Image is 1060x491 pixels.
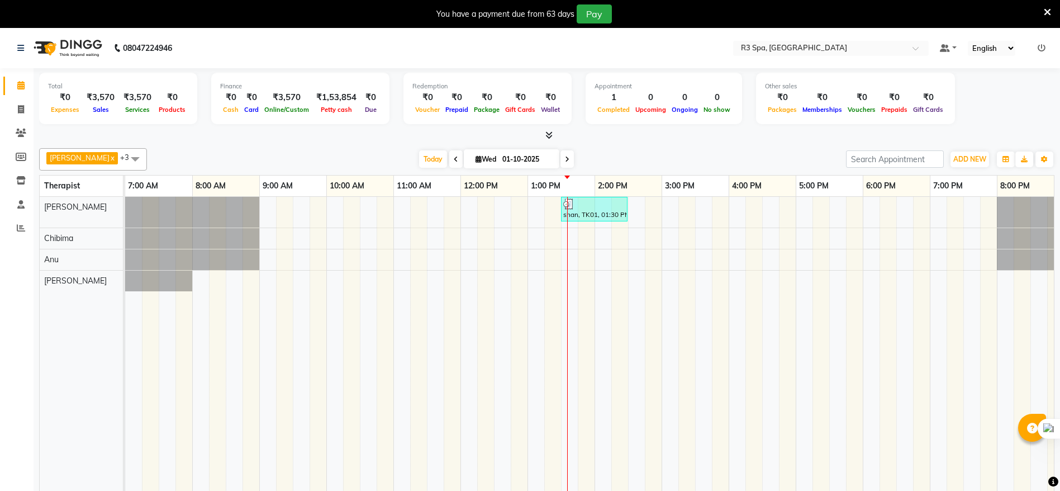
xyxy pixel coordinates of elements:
div: ₹0 [220,91,241,104]
div: ₹0 [845,91,878,104]
div: ₹0 [878,91,910,104]
a: 2:00 PM [595,178,630,194]
a: 11:00 AM [394,178,434,194]
span: Prepaids [878,106,910,114]
span: Gift Cards [910,106,946,114]
iframe: chat widget [1013,446,1049,480]
span: Wallet [538,106,563,114]
div: Appointment [595,82,733,91]
div: ₹1,53,854 [312,91,361,104]
span: Card [241,106,262,114]
img: logo [28,32,105,64]
span: Petty cash [318,106,355,114]
div: 0 [669,91,701,104]
button: Pay [577,4,612,23]
span: Today [419,150,447,168]
span: Due [362,106,379,114]
div: ₹0 [765,91,800,104]
span: Anu [44,254,59,265]
span: Gift Cards [502,106,538,114]
div: ₹3,570 [262,91,312,104]
div: ₹0 [502,91,538,104]
div: ₹0 [800,91,845,104]
button: ADD NEW [950,152,989,167]
input: Search Appointment [846,150,944,168]
a: 3:00 PM [662,178,697,194]
span: [PERSON_NAME] [44,202,107,212]
span: Voucher [412,106,443,114]
div: You have a payment due from 63 days [436,8,574,20]
span: +3 [120,153,137,162]
a: 9:00 AM [260,178,296,194]
a: 10:00 AM [327,178,367,194]
span: Vouchers [845,106,878,114]
span: Products [156,106,188,114]
span: Package [471,106,502,114]
div: ₹0 [241,91,262,104]
span: Services [122,106,153,114]
div: ₹0 [443,91,471,104]
div: ₹0 [471,91,502,104]
a: 8:00 AM [193,178,229,194]
div: ₹0 [361,91,381,104]
span: Wed [473,155,499,163]
div: Other sales [765,82,946,91]
div: ₹3,570 [119,91,156,104]
span: Memberships [800,106,845,114]
input: 2025-10-01 [499,151,555,168]
a: x [110,153,115,162]
a: 12:00 PM [461,178,501,194]
a: 8:00 PM [997,178,1033,194]
a: 1:00 PM [528,178,563,194]
span: No show [701,106,733,114]
div: 0 [701,91,733,104]
div: ₹0 [156,91,188,104]
a: 5:00 PM [796,178,831,194]
div: Redemption [412,82,563,91]
span: [PERSON_NAME] [44,276,107,286]
div: ₹0 [910,91,946,104]
a: 4:00 PM [729,178,764,194]
span: Expenses [48,106,82,114]
span: Packages [765,106,800,114]
span: Ongoing [669,106,701,114]
span: Sales [90,106,112,114]
a: 7:00 PM [930,178,966,194]
span: Completed [595,106,633,114]
b: 08047224946 [123,32,172,64]
div: 0 [633,91,669,104]
div: 1 [595,91,633,104]
span: Chibima [44,233,73,243]
div: shan, TK01, 01:30 PM-02:30 PM, Deep Tissue Repair Therapy 60 Min([DEMOGRAPHIC_DATA]) [562,199,626,220]
span: Upcoming [633,106,669,114]
span: ADD NEW [953,155,986,163]
div: Total [48,82,188,91]
div: Finance [220,82,381,91]
div: ₹0 [412,91,443,104]
span: Cash [220,106,241,114]
div: ₹3,570 [82,91,119,104]
span: Therapist [44,181,80,191]
span: Prepaid [443,106,471,114]
div: ₹0 [48,91,82,104]
a: 6:00 PM [863,178,899,194]
div: ₹0 [538,91,563,104]
a: 7:00 AM [125,178,161,194]
span: [PERSON_NAME] [50,153,110,162]
span: Online/Custom [262,106,312,114]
